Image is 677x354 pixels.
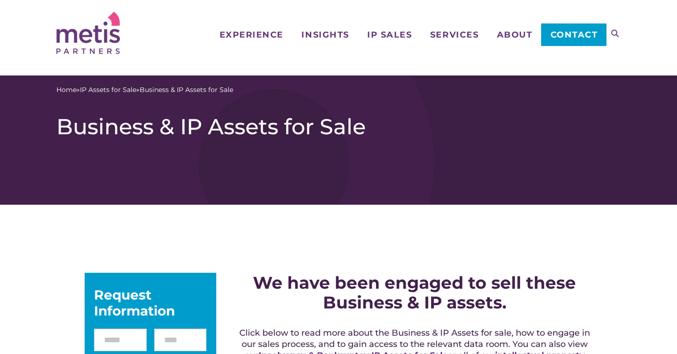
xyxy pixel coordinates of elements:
img: Metis Partners [56,12,120,54]
span: Services [430,31,479,39]
div: Request Information [94,287,207,319]
span: Insights [301,31,349,39]
strong: We have been engaged to sell these Business & IP assets. [253,272,576,313]
a: IP Assets for Sale [80,85,136,95]
span: IP Sales [367,31,412,39]
span: Contact [551,31,598,39]
span: About [497,31,533,39]
span: Business & IP Assets for Sale [140,85,233,95]
span: » » [56,85,233,95]
h1: Business & IP Assets for Sale [56,114,621,140]
a: Home [56,85,77,95]
span: Experience [220,31,283,39]
a: Contact [541,23,606,46]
